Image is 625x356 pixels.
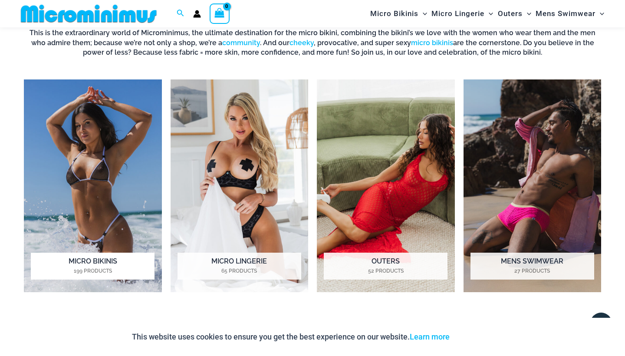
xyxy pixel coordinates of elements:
[533,3,606,25] a: Mens SwimwearMenu ToggleMenu Toggle
[431,3,484,25] span: Micro Lingerie
[368,3,429,25] a: Micro BikinisMenu ToggleMenu Toggle
[210,3,230,23] a: View Shopping Cart, empty
[464,79,602,293] a: Visit product category Mens Swimwear
[31,267,155,275] mark: 199 Products
[222,39,260,47] a: community
[177,8,184,19] a: Search icon link
[470,253,594,280] h2: Mens Swimwear
[24,79,162,293] a: Visit product category Micro Bikinis
[410,332,450,341] a: Learn more
[171,79,309,293] img: Micro Lingerie
[464,79,602,293] img: Mens Swimwear
[178,267,301,275] mark: 65 Products
[595,3,604,25] span: Menu Toggle
[178,253,301,280] h2: Micro Lingerie
[171,79,309,293] a: Visit product category Micro Lingerie
[17,4,160,23] img: MM SHOP LOGO FLAT
[496,3,533,25] a: OutersMenu ToggleMenu Toggle
[470,267,594,275] mark: 27 Products
[24,28,601,57] h6: This is the extraordinary world of Microminimus, the ultimate destination for the micro bikini, c...
[536,3,595,25] span: Mens Swimwear
[456,326,493,347] button: Accept
[317,79,455,293] a: Visit product category Outers
[429,3,495,25] a: Micro LingerieMenu ToggleMenu Toggle
[411,39,453,47] a: micro bikinis
[498,3,523,25] span: Outers
[317,79,455,293] img: Outers
[289,39,314,47] a: cheeky
[523,3,531,25] span: Menu Toggle
[418,3,427,25] span: Menu Toggle
[367,1,608,26] nav: Site Navigation
[324,253,447,280] h2: Outers
[324,267,447,275] mark: 52 Products
[132,330,450,343] p: This website uses cookies to ensure you get the best experience on our website.
[484,3,493,25] span: Menu Toggle
[24,79,162,293] img: Micro Bikinis
[31,253,155,280] h2: Micro Bikinis
[193,10,201,18] a: Account icon link
[370,3,418,25] span: Micro Bikinis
